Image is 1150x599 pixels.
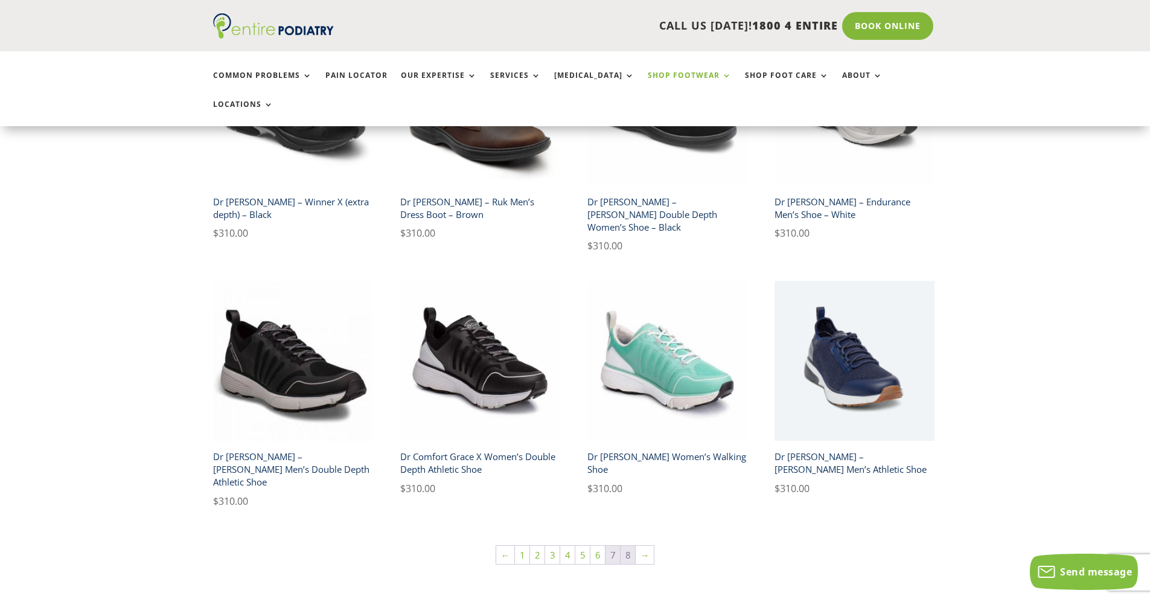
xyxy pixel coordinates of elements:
h2: Dr [PERSON_NAME] – Ruk Men’s Dress Boot – Brown [400,191,560,225]
a: Our Expertise [401,71,477,97]
a: Book Online [842,12,933,40]
a: ← [496,546,514,564]
bdi: 310.00 [400,226,435,240]
img: logo (1) [213,13,334,39]
h2: Dr [PERSON_NAME] – [PERSON_NAME] Men’s Double Depth Athletic Shoe [213,446,373,493]
a: Page 8 [621,546,635,564]
a: Services [490,71,541,97]
a: Page 2 [530,546,545,564]
h2: Dr [PERSON_NAME] – [PERSON_NAME] Double Depth Women’s Shoe – Black [587,191,747,238]
img: jack dr comfort blue mens casual athletic shoe entire podiatry [775,281,934,441]
bdi: 310.00 [587,239,622,252]
span: Send message [1060,565,1132,578]
a: Entire Podiatry [213,29,334,41]
bdi: 310.00 [587,482,622,495]
span: $ [213,495,219,508]
span: 1800 4 ENTIRE [752,18,838,33]
span: $ [775,226,780,240]
bdi: 310.00 [213,226,248,240]
button: Send message [1030,554,1138,590]
a: Dr Comfort Grace X Women's Athletic Shoe BlackDr Comfort Grace X Women’s Double Depth Athletic Sh... [400,281,560,496]
a: Dr Comfort Winner X Mens Double Depth Shoe BlackDr [PERSON_NAME] – Winner X (extra depth) – Black... [213,25,373,241]
p: CALL US [DATE]! [380,18,838,34]
bdi: 310.00 [775,482,810,495]
img: Dr Comfort Grace X Women's Athletic Shoe Black [400,281,560,441]
img: dr comfort gordon x mens double depth athletic shoe black [213,281,373,441]
a: Locations [213,100,273,126]
img: Dr Comfort Grace Women's Athletic Shoe Seafoam Green [587,281,747,441]
h2: Dr [PERSON_NAME] Women’s Walking Shoe [587,446,747,481]
h2: Dr [PERSON_NAME] – Winner X (extra depth) – Black [213,191,373,225]
span: Page 7 [605,546,620,564]
nav: Product Pagination [213,545,938,570]
a: Shop Foot Care [745,71,829,97]
a: dr comfort ruk mens dress shoe brownDr [PERSON_NAME] – Ruk Men’s Dress Boot – Brown $310.00 [400,25,560,241]
a: Page 3 [545,546,560,564]
a: [MEDICAL_DATA] [554,71,634,97]
h2: Dr Comfort Grace X Women’s Double Depth Athletic Shoe [400,446,560,481]
h2: Dr [PERSON_NAME] – Endurance Men’s Shoe – White [775,191,934,225]
a: Page 1 [515,546,529,564]
span: $ [400,226,406,240]
a: About [842,71,883,97]
a: Page 4 [560,546,575,564]
a: Common Problems [213,71,312,97]
bdi: 310.00 [400,482,435,495]
a: dr comfort gordon x mens double depth athletic shoe blackDr [PERSON_NAME] – [PERSON_NAME] Men’s D... [213,281,373,509]
span: $ [400,482,406,495]
bdi: 310.00 [775,226,810,240]
span: $ [587,482,593,495]
bdi: 310.00 [213,495,248,508]
a: Page 5 [575,546,590,564]
a: Dr Comfort Grace Women's Athletic Shoe Seafoam GreenDr [PERSON_NAME] Women’s Walking Shoe $310.00 [587,281,747,496]
a: Dr Comfort Endurance Mens Athletic shoe whiteDr [PERSON_NAME] – Endurance Men’s Shoe – White $310.00 [775,25,934,241]
a: Shop Footwear [648,71,732,97]
a: → [636,546,654,564]
h2: Dr [PERSON_NAME] – [PERSON_NAME] Men’s Athletic Shoe [775,446,934,481]
a: Dr Comfort Annie X Womens Double Depth Casual Shoe BlackDr [PERSON_NAME] – [PERSON_NAME] Double D... [587,25,747,254]
a: Page 6 [590,546,605,564]
span: $ [213,226,219,240]
a: jack dr comfort blue mens casual athletic shoe entire podiatryDr [PERSON_NAME] – [PERSON_NAME] Me... [775,281,934,496]
a: Pain Locator [325,71,388,97]
span: $ [587,239,593,252]
span: $ [775,482,780,495]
